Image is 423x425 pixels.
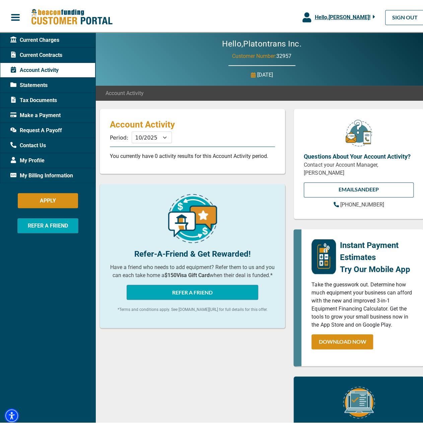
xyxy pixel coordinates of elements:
label: Period: [110,132,128,139]
span: My Profile [10,154,45,162]
p: Questions About Your Account Activity? [304,150,414,159]
span: Make a Payment [10,109,61,117]
img: Beacon Funding Customer Portal Logo [31,6,113,23]
span: Current Charges [10,34,59,42]
button: APPLY [18,191,78,206]
img: mobile-app-logo.png [311,237,336,272]
p: Have a friend who needs to add equipment? Refer them to us and you can each take home a when thei... [110,261,275,277]
img: customer-service.png [344,117,374,145]
a: DOWNLOAD NOW [311,332,373,347]
button: REFER A FRIEND [127,282,258,297]
span: My Billing Information [10,169,73,177]
p: Try Our Mobile App [340,261,414,273]
span: Contact Us [10,139,46,147]
span: 32957 [276,51,291,57]
button: REFER A FRIEND [17,216,78,231]
span: Tax Documents [10,94,57,102]
h2: Hello, Platontrans Inc. [202,37,322,47]
a: [PHONE_NUMBER] [334,198,384,206]
span: Account Activity [10,64,59,72]
img: refer-a-friend-icon.png [168,192,217,241]
img: Equipment Financing Online Image [343,384,375,416]
span: [PHONE_NUMBER] [340,199,384,205]
div: Accessibility Menu [4,406,19,421]
span: Current Contracts [10,49,62,57]
span: Hello, [PERSON_NAME] ! [314,12,370,18]
p: Refer-A-Friend & Get Rewarded! [110,246,275,258]
p: You currently have 0 activity results for this Account Activity period. [110,150,275,158]
span: Customer Number: [232,51,276,57]
p: Account Activity [110,117,275,127]
p: *Terms and conditions apply. See [DOMAIN_NAME][URL] for full details for this offer. [110,304,275,310]
span: Account Activity [105,87,144,95]
b: $150 Visa Gift Card [164,270,210,276]
p: Contact your Account Manager, [PERSON_NAME] [304,159,414,175]
span: Statements [10,79,48,87]
span: Request A Payoff [10,124,62,132]
p: Take the guesswork out. Determine how much equipment your business can afford with the new and im... [311,278,414,327]
p: [DATE] [257,69,273,77]
p: Instant Payment Estimates [340,237,414,261]
a: EMAILSandeep [304,180,414,195]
